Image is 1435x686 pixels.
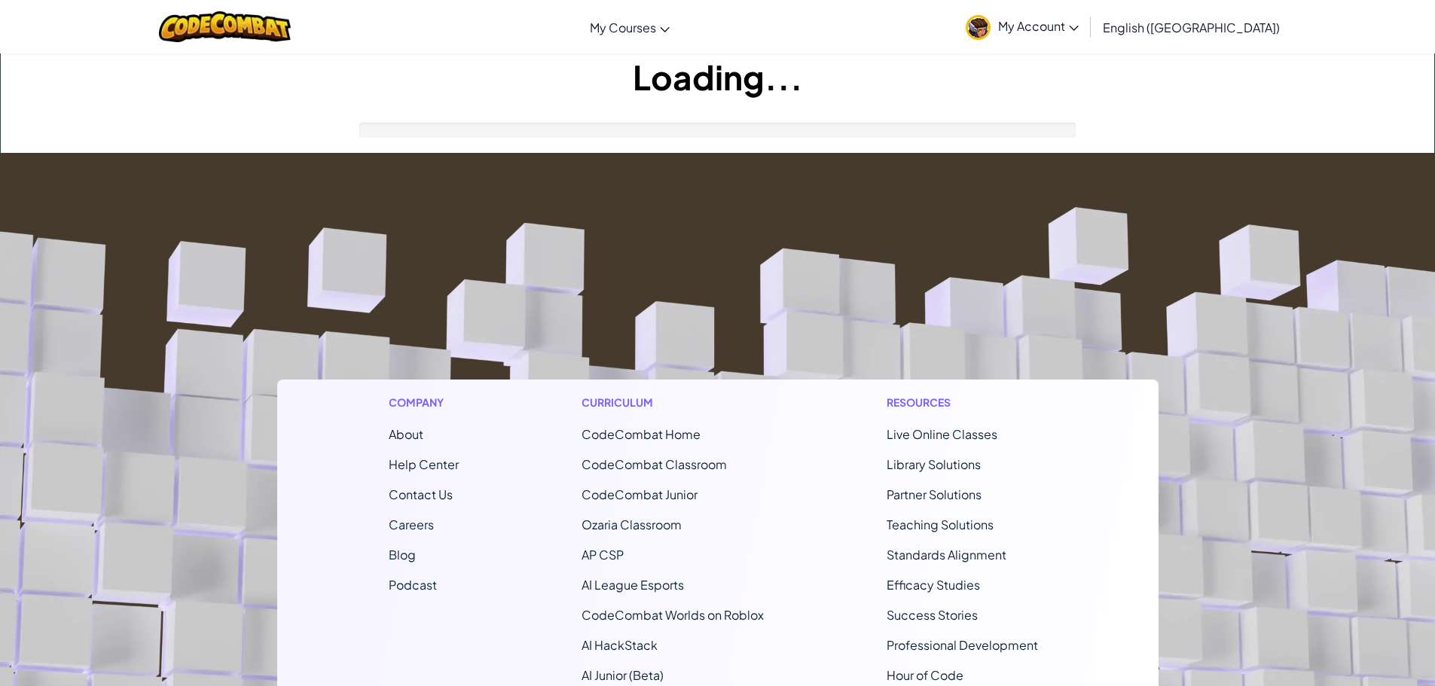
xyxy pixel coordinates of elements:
[1103,20,1280,35] span: English ([GEOGRAPHIC_DATA])
[887,637,1038,653] a: Professional Development
[389,486,453,502] span: Contact Us
[887,547,1006,563] a: Standards Alignment
[887,456,981,472] a: Library Solutions
[582,547,624,563] a: AP CSP
[887,486,982,502] a: Partner Solutions
[966,15,991,40] img: avatar
[582,486,698,502] a: CodeCombat Junior
[582,637,658,653] a: AI HackStack
[887,577,980,593] a: Efficacy Studies
[887,517,994,532] a: Teaching Solutions
[887,607,978,623] a: Success Stories
[582,517,682,532] a: Ozaria Classroom
[887,395,1047,410] h1: Resources
[998,18,1079,34] span: My Account
[958,3,1086,50] a: My Account
[887,667,963,683] a: Hour of Code
[582,395,764,410] h1: Curriculum
[582,456,727,472] a: CodeCombat Classroom
[582,577,684,593] a: AI League Esports
[389,426,423,442] a: About
[389,456,459,472] a: Help Center
[389,547,416,563] a: Blog
[389,577,437,593] a: Podcast
[1095,7,1287,47] a: English ([GEOGRAPHIC_DATA])
[582,667,664,683] a: AI Junior (Beta)
[1,53,1434,100] h1: Loading...
[582,426,701,442] span: CodeCombat Home
[159,11,291,42] img: CodeCombat logo
[582,7,677,47] a: My Courses
[590,20,656,35] span: My Courses
[389,517,434,532] a: Careers
[887,426,997,442] a: Live Online Classes
[582,607,764,623] a: CodeCombat Worlds on Roblox
[389,395,459,410] h1: Company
